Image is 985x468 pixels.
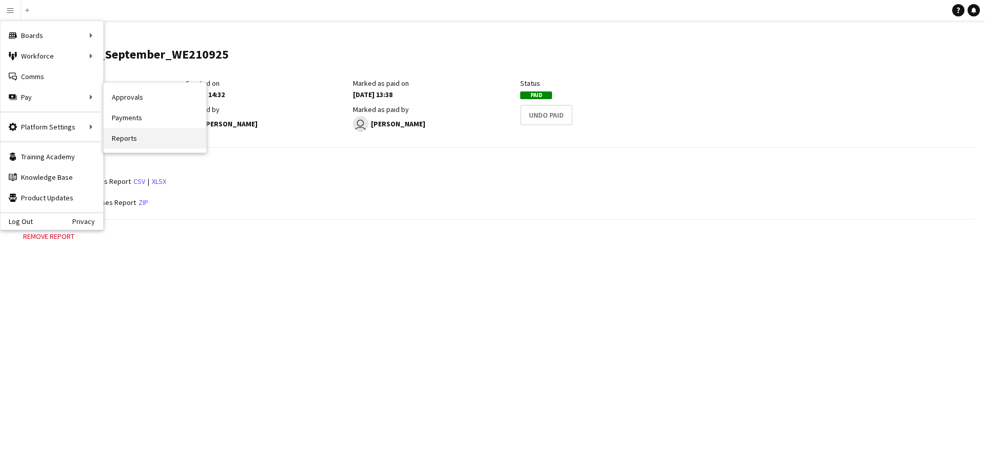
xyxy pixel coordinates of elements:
button: Undo Paid [520,105,573,125]
button: Remove report [18,230,80,242]
a: Log Out [1,217,33,226]
div: Created on [185,79,347,88]
a: Knowledge Base [1,167,103,188]
a: Approvals [104,87,206,107]
div: [PERSON_NAME] [185,116,347,132]
a: xlsx [152,177,166,186]
a: Reports [104,128,206,148]
a: Privacy [72,217,103,226]
a: Training Academy [1,146,103,167]
div: Workforce [1,46,103,66]
div: Status [520,79,682,88]
div: [DATE] 14:32 [185,90,347,99]
div: | [18,175,975,188]
div: Platform Settings [1,117,103,137]
div: [PERSON_NAME] [353,116,515,132]
a: csv [133,177,145,186]
a: zip [139,198,148,207]
div: Marked as paid on [353,79,515,88]
div: Marked as paid by [353,105,515,114]
a: Comms [1,66,103,87]
span: Paid [520,91,552,99]
h1: CPM_Expenses_September_WE210925 [18,47,229,62]
div: [DATE] 13:38 [353,90,515,99]
div: Pay [1,87,103,107]
a: Payments [104,107,206,128]
a: Product Updates [1,188,103,208]
div: Boards [1,25,103,46]
div: Created by [185,105,347,114]
h3: Reports [18,158,975,167]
